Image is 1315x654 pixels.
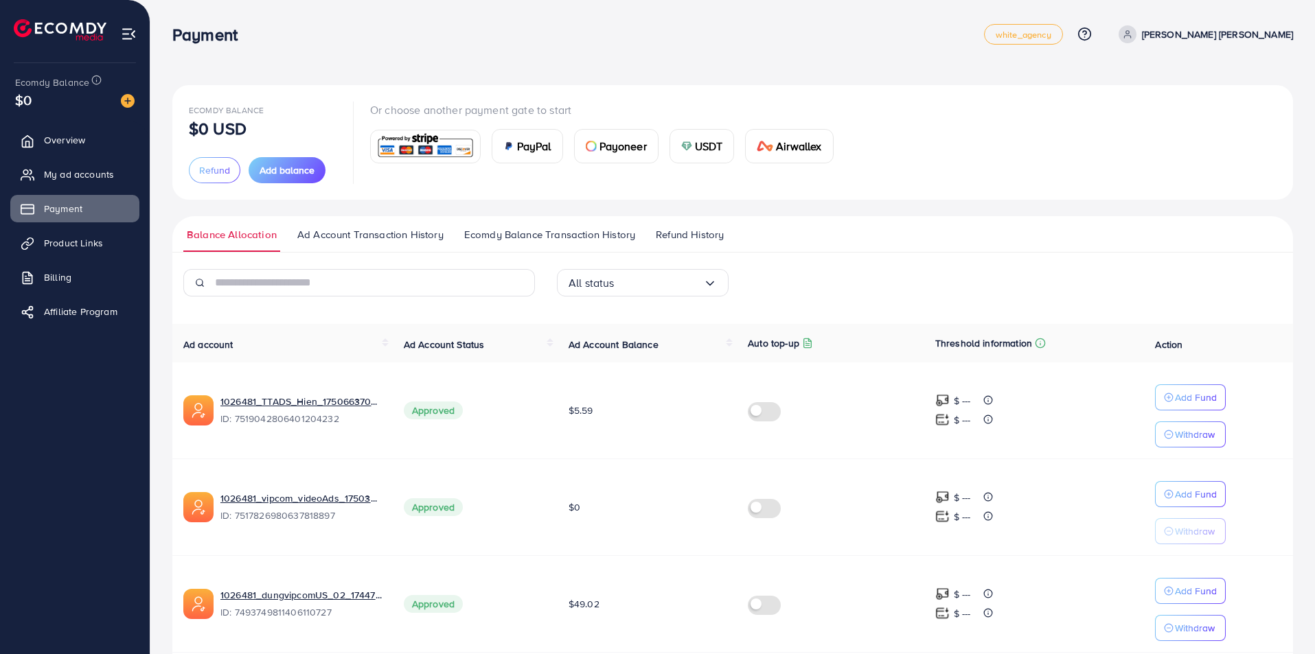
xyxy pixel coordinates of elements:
span: ID: 7517826980637818897 [220,509,382,522]
p: Add Fund [1175,583,1217,599]
p: Add Fund [1175,389,1217,406]
img: card [757,141,773,152]
span: Refund History [656,227,724,242]
img: menu [121,26,137,42]
p: Or choose another payment gate to start [370,102,845,118]
span: Action [1155,338,1182,351]
a: Overview [10,126,139,154]
img: top-up amount [935,509,950,524]
a: Payment [10,195,139,222]
img: top-up amount [935,490,950,504]
p: $ --- [954,412,971,428]
p: Withdraw [1175,620,1215,636]
button: Withdraw [1155,615,1226,641]
button: Add Fund [1155,384,1226,410]
a: Billing [10,264,139,291]
div: <span class='underline'>1026481_dungvipcomUS_02_1744774713900</span></br>7493749811406110727 [220,588,382,620]
span: Payoneer [599,138,647,154]
img: top-up amount [935,606,950,620]
p: Add Fund [1175,486,1217,502]
span: Approved [404,401,463,419]
span: Refund [199,163,230,177]
p: Withdraw [1175,426,1215,443]
span: Ad account [183,338,233,351]
div: <span class='underline'>1026481_TTADS_Hien_1750663705167</span></br>7519042806401204232 [220,395,382,426]
img: top-up amount [935,412,950,427]
span: Add balance [260,163,315,177]
p: Withdraw [1175,523,1215,539]
span: white_agency [996,30,1051,39]
span: $0 [15,90,32,110]
button: Withdraw [1155,421,1226,447]
img: top-up amount [935,393,950,408]
img: card [681,141,692,152]
a: cardPayoneer [574,129,659,163]
p: $ --- [954,509,971,525]
span: USDT [695,138,723,154]
span: $49.02 [569,597,599,611]
span: Airwallex [776,138,821,154]
span: PayPal [517,138,551,154]
button: Withdraw [1155,518,1226,544]
span: Ad Account Balance [569,338,659,351]
img: ic-ads-acc.e4c84228.svg [183,395,214,425]
span: Product Links [44,236,103,250]
img: ic-ads-acc.e4c84228.svg [183,589,214,619]
span: Billing [44,270,71,284]
img: card [375,132,476,161]
button: Refund [189,157,240,183]
span: Ad Account Status [404,338,485,351]
img: logo [14,19,106,40]
a: cardUSDT [670,129,735,163]
a: 1026481_vipcom_videoAds_1750380509111 [220,491,382,505]
span: Ad Account Transaction History [297,227,444,242]
p: $0 USD [189,120,247,137]
button: Add balance [249,157,325,183]
p: [PERSON_NAME] [PERSON_NAME] [1142,26,1293,43]
div: <span class='underline'>1026481_vipcom_videoAds_1750380509111</span></br>7517826980637818897 [220,491,382,523]
h3: Payment [172,25,249,45]
p: Auto top-up [748,335,799,351]
a: My ad accounts [10,161,139,188]
div: Search for option [557,269,729,296]
span: Balance Allocation [187,227,277,242]
img: card [503,141,514,152]
p: $ --- [954,586,971,603]
span: Approved [404,498,463,516]
img: ic-ads-acc.e4c84228.svg [183,492,214,522]
a: Product Links [10,229,139,257]
span: Ecomdy Balance [189,104,264,116]
input: Search for option [615,272,703,294]
img: image [121,94,135,108]
span: All status [569,272,615,294]
a: [PERSON_NAME] [PERSON_NAME] [1113,25,1293,43]
p: $ --- [954,393,971,409]
span: ID: 7519042806401204232 [220,412,382,425]
img: top-up amount [935,587,950,601]
p: $ --- [954,489,971,506]
a: white_agency [984,24,1063,45]
a: 1026481_TTADS_Hien_1750663705167 [220,395,382,408]
button: Add Fund [1155,481,1226,507]
span: Ecomdy Balance Transaction History [464,227,635,242]
span: $0 [569,500,580,514]
a: Affiliate Program [10,298,139,325]
span: Approved [404,595,463,613]
img: card [586,141,597,152]
p: $ --- [954,605,971,622]
button: Add Fund [1155,578,1226,604]
span: My ad accounts [44,167,114,181]
a: card [370,130,481,163]
span: ID: 7493749811406110727 [220,605,382,619]
a: cardPayPal [492,129,563,163]
span: Payment [44,202,82,215]
span: Overview [44,133,85,147]
span: Ecomdy Balance [15,75,89,89]
span: $5.59 [569,404,593,417]
p: Threshold information [935,335,1032,351]
a: 1026481_dungvipcomUS_02_1744774713900 [220,588,382,602]
a: cardAirwallex [745,129,833,163]
span: Affiliate Program [44,305,117,318]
